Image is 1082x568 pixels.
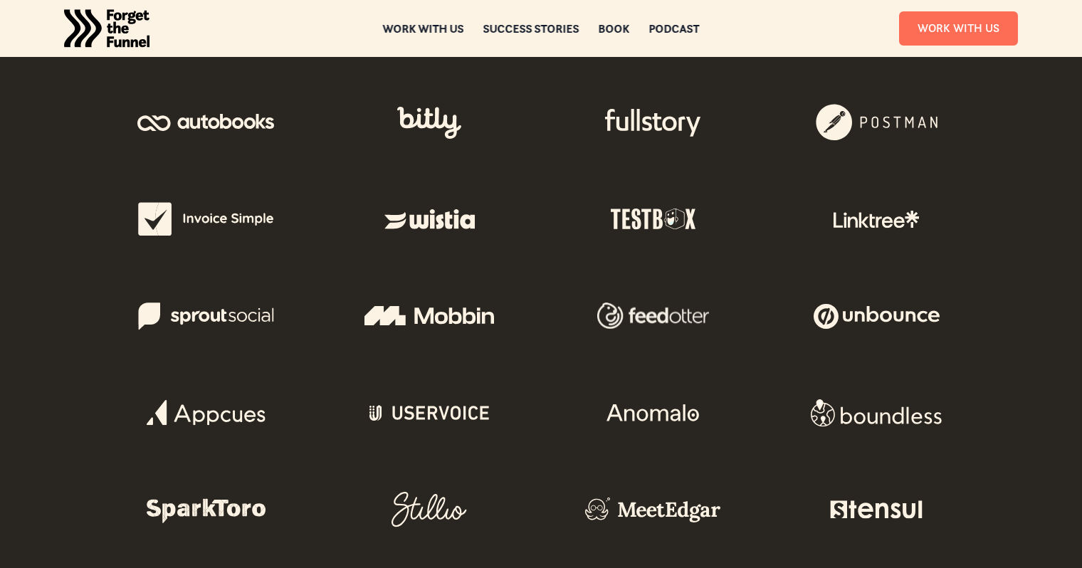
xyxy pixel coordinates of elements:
a: Book [599,23,630,33]
a: Work With Us [899,11,1018,45]
a: Work with us [383,23,464,33]
a: Podcast [649,23,700,33]
a: Success Stories [483,23,579,33]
